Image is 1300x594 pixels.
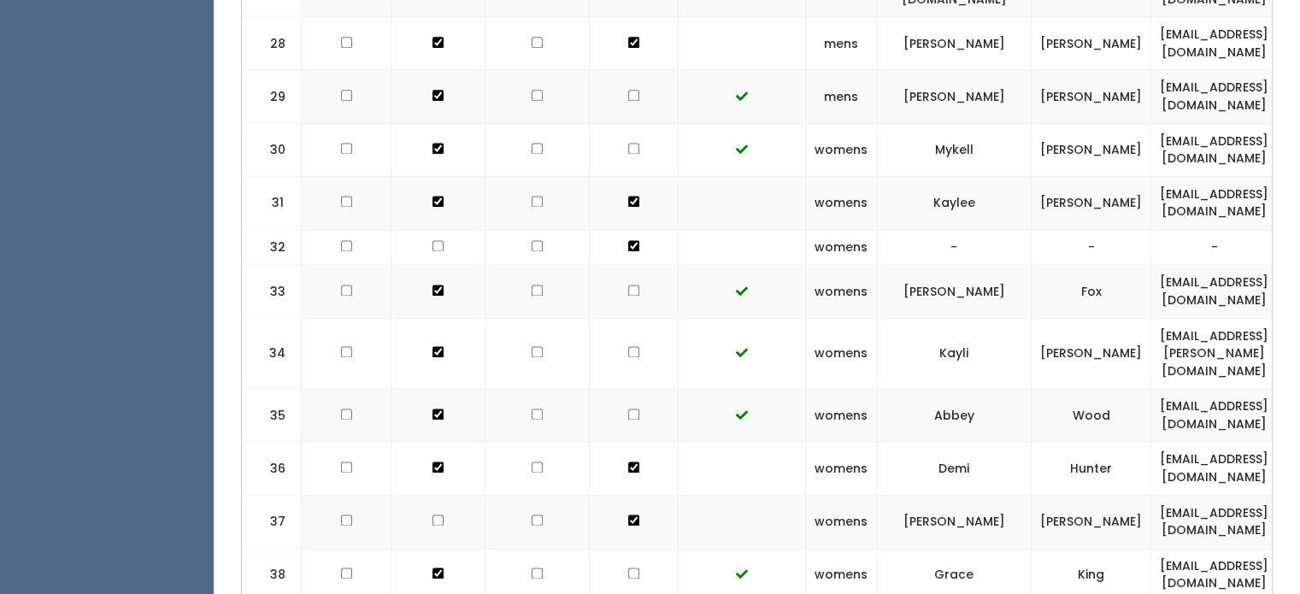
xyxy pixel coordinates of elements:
td: Kayli [877,318,1032,389]
td: 36 [242,442,302,495]
td: [EMAIL_ADDRESS][DOMAIN_NAME] [1151,176,1278,229]
td: [EMAIL_ADDRESS][DOMAIN_NAME] [1151,70,1278,123]
td: 32 [242,229,302,265]
td: 33 [242,265,302,318]
td: mens [806,70,877,123]
td: [PERSON_NAME] [877,70,1032,123]
td: womens [806,318,877,389]
td: [EMAIL_ADDRESS][DOMAIN_NAME] [1151,495,1278,548]
td: [EMAIL_ADDRESS][PERSON_NAME][DOMAIN_NAME] [1151,318,1278,389]
td: Abbey [877,389,1032,442]
td: [EMAIL_ADDRESS][DOMAIN_NAME] [1151,265,1278,318]
td: womens [806,229,877,265]
td: [PERSON_NAME] [877,17,1032,70]
td: womens [806,176,877,229]
td: Demi [877,442,1032,495]
td: womens [806,442,877,495]
td: - [1032,229,1151,265]
td: Mykell [877,123,1032,176]
td: 37 [242,495,302,548]
td: womens [806,389,877,442]
td: - [1151,229,1278,265]
td: [EMAIL_ADDRESS][DOMAIN_NAME] [1151,442,1278,495]
td: [EMAIL_ADDRESS][DOMAIN_NAME] [1151,123,1278,176]
td: [PERSON_NAME] [877,495,1032,548]
td: - [877,229,1032,265]
td: [EMAIL_ADDRESS][DOMAIN_NAME] [1151,389,1278,442]
td: [PERSON_NAME] [877,265,1032,318]
td: [PERSON_NAME] [1032,17,1151,70]
td: Wood [1032,389,1151,442]
td: [PERSON_NAME] [1032,318,1151,389]
td: [PERSON_NAME] [1032,70,1151,123]
td: [PERSON_NAME] [1032,176,1151,229]
td: womens [806,495,877,548]
td: Hunter [1032,442,1151,495]
td: [PERSON_NAME] [1032,123,1151,176]
td: 28 [242,17,302,70]
td: [PERSON_NAME] [1032,495,1151,548]
td: 31 [242,176,302,229]
td: womens [806,123,877,176]
td: mens [806,17,877,70]
td: 29 [242,70,302,123]
td: womens [806,265,877,318]
td: 34 [242,318,302,389]
td: Fox [1032,265,1151,318]
td: [EMAIL_ADDRESS][DOMAIN_NAME] [1151,17,1278,70]
td: 35 [242,389,302,442]
td: 30 [242,123,302,176]
td: Kaylee [877,176,1032,229]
